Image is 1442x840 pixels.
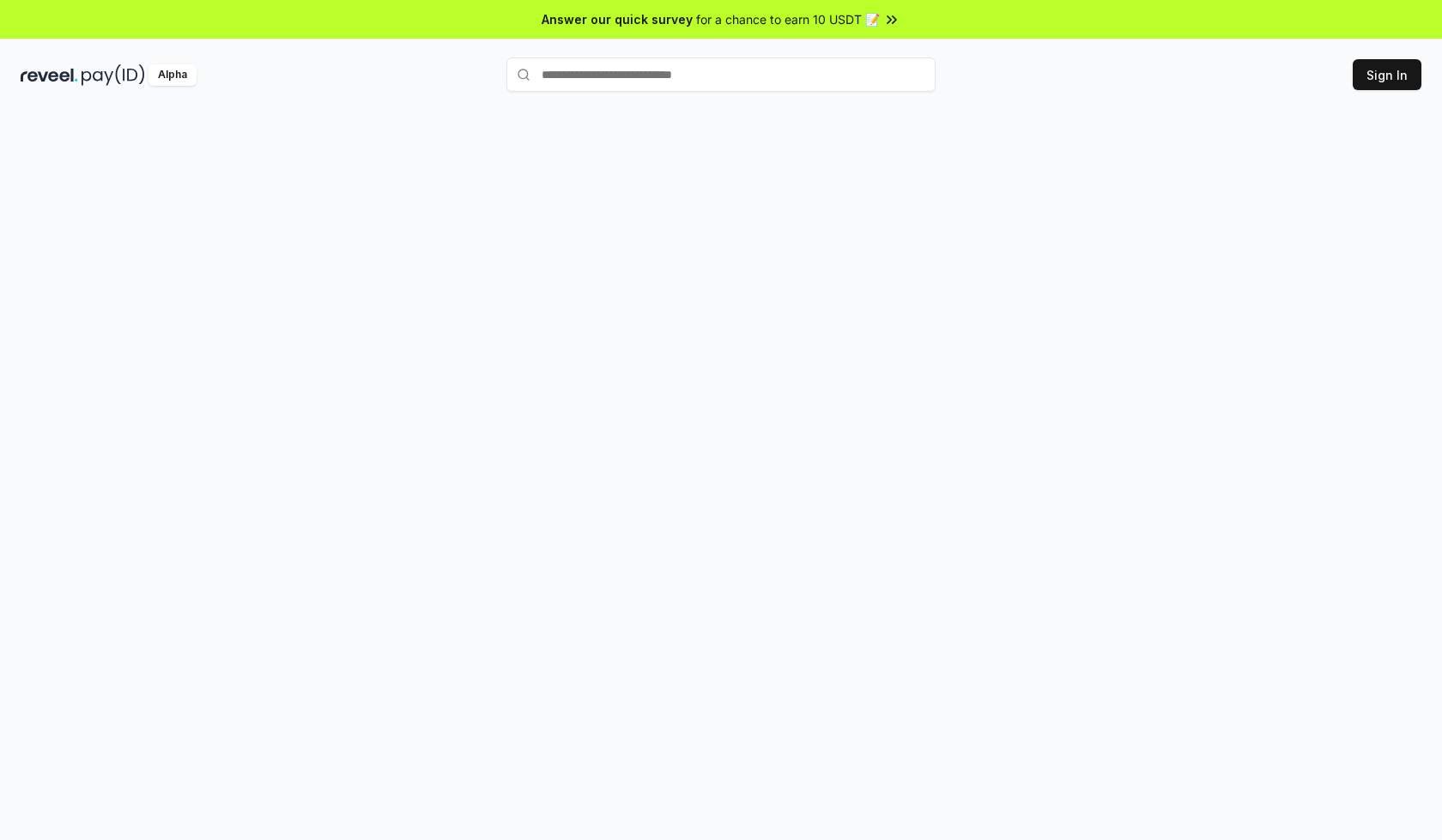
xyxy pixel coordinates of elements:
[148,64,197,86] div: Alpha
[542,10,693,28] span: Answer our quick survey
[21,64,78,86] img: reveel_dark
[696,10,880,28] span: for a chance to earn 10 USDT 📝
[1353,59,1421,90] button: Sign In
[82,64,145,86] img: pay_id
